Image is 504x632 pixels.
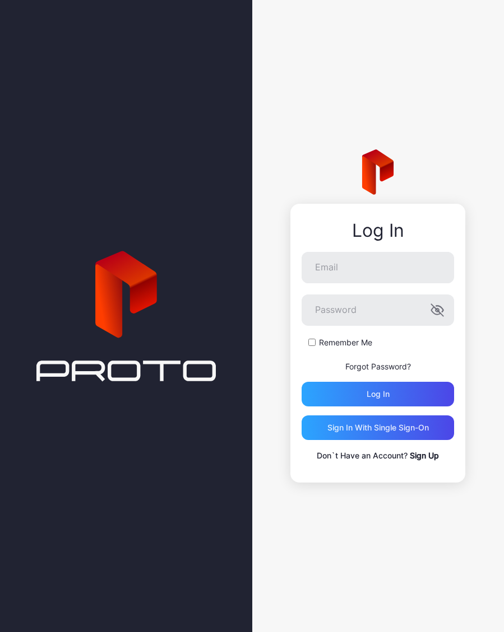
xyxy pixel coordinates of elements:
[431,303,444,317] button: Password
[327,423,429,432] div: Sign in With Single Sign-On
[302,221,454,241] div: Log In
[319,337,372,348] label: Remember Me
[302,382,454,406] button: Log in
[367,390,390,399] div: Log in
[302,294,454,326] input: Password
[345,362,411,371] a: Forgot Password?
[302,415,454,440] button: Sign in With Single Sign-On
[302,252,454,283] input: Email
[302,449,454,462] p: Don`t Have an Account?
[410,451,439,460] a: Sign Up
